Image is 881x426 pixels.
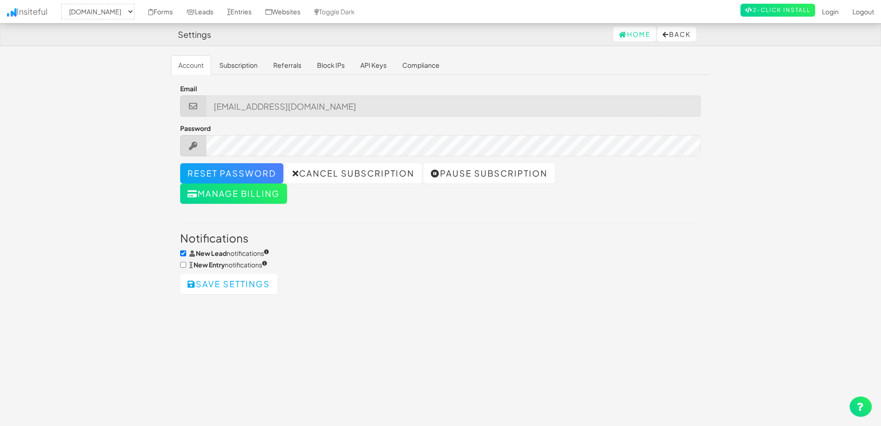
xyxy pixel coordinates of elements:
[189,260,267,269] span: Get an email anytime Insiteful detects form entries
[194,260,225,269] strong: New Entry
[180,250,186,256] input: New Leadnotifications
[180,183,287,204] button: Manage billing
[180,84,197,93] label: Email
[212,55,265,75] a: Subscription
[657,27,696,41] button: Back
[395,55,447,75] a: Compliance
[180,124,211,133] label: Password
[178,30,211,39] h4: Settings
[7,8,17,17] img: icon.png
[196,249,227,257] strong: New Lead
[423,163,555,183] a: Pause subscription
[180,232,701,244] h3: Notifications
[180,262,186,268] input: New Entrynotifications
[180,163,283,183] a: Reset password
[189,249,269,257] span: Get an email anytime a lead abandons your form
[180,274,277,294] button: Save settings
[740,4,815,17] a: 2-Click Install
[310,55,352,75] a: Block IPs
[206,95,701,117] input: john@doe.com
[285,163,422,183] a: Cancel subscription
[266,55,309,75] a: Referrals
[613,27,656,41] a: Home
[353,55,394,75] a: API Keys
[171,55,211,75] a: Account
